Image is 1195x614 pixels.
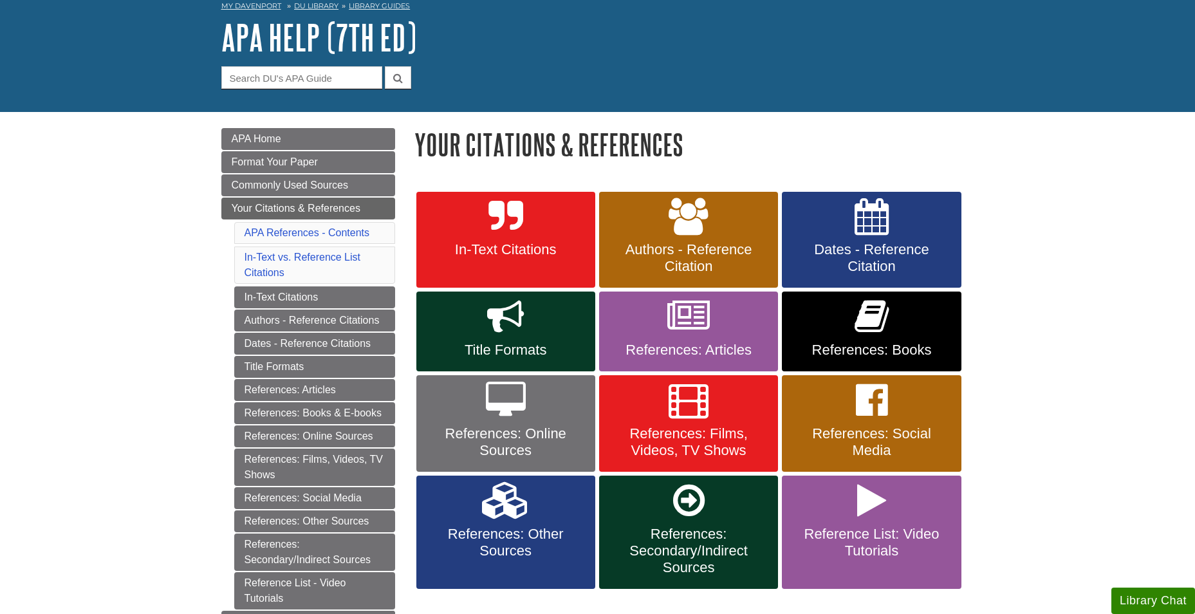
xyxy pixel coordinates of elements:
a: References: Articles [599,292,778,371]
a: Commonly Used Sources [221,174,395,196]
a: In-Text vs. Reference List Citations [245,252,361,278]
span: Your Citations & References [232,203,360,214]
a: References: Books [782,292,961,371]
a: APA References - Contents [245,227,369,238]
span: In-Text Citations [426,241,586,258]
a: APA Home [221,128,395,150]
a: In-Text Citations [416,192,595,288]
span: Title Formats [426,342,586,358]
span: Dates - Reference Citation [792,241,951,275]
span: References: Articles [609,342,768,358]
a: Dates - Reference Citations [234,333,395,355]
a: Authors - Reference Citations [234,310,395,331]
span: References: Other Sources [426,526,586,559]
a: Dates - Reference Citation [782,192,961,288]
a: My Davenport [221,1,281,12]
a: References: Online Sources [416,375,595,472]
a: Format Your Paper [221,151,395,173]
span: Authors - Reference Citation [609,241,768,275]
span: APA Home [232,133,281,144]
a: DU Library [294,1,338,10]
input: Search DU's APA Guide [221,66,382,89]
span: References: Social Media [792,425,951,459]
a: Reference List - Video Tutorials [234,572,395,609]
a: References: Other Sources [416,476,595,589]
a: Reference List: Video Tutorials [782,476,961,589]
span: Commonly Used Sources [232,180,348,191]
a: References: Other Sources [234,510,395,532]
h1: Your Citations & References [414,128,974,161]
span: References: Films, Videos, TV Shows [609,425,768,459]
span: References: Books [792,342,951,358]
span: References: Secondary/Indirect Sources [609,526,768,576]
a: References: Online Sources [234,425,395,447]
span: References: Online Sources [426,425,586,459]
a: References: Books & E-books [234,402,395,424]
a: References: Articles [234,379,395,401]
a: References: Social Media [234,487,395,509]
a: References: Films, Videos, TV Shows [599,375,778,472]
a: References: Films, Videos, TV Shows [234,449,395,486]
a: APA Help (7th Ed) [221,17,416,57]
a: Title Formats [234,356,395,378]
a: Authors - Reference Citation [599,192,778,288]
a: Title Formats [416,292,595,371]
span: Reference List: Video Tutorials [792,526,951,559]
a: References: Secondary/Indirect Sources [234,534,395,571]
a: Your Citations & References [221,198,395,219]
span: Format Your Paper [232,156,318,167]
a: References: Secondary/Indirect Sources [599,476,778,589]
a: In-Text Citations [234,286,395,308]
a: References: Social Media [782,375,961,472]
button: Library Chat [1111,588,1195,614]
a: Library Guides [349,1,410,10]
